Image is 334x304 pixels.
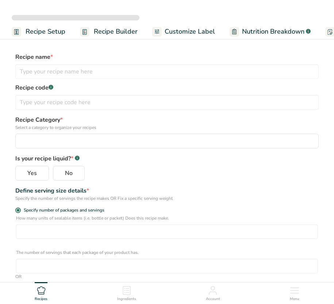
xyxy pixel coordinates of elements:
span: Menu [290,296,299,302]
label: Recipe code [15,83,319,92]
a: Nutrition Breakdown [230,23,311,40]
span: Specify number of packages and servings [21,208,104,213]
span: No [65,170,73,177]
a: Account [206,282,220,302]
span: Account [206,296,220,302]
input: Type your recipe code here [15,95,319,110]
p: The number of servings that each package of your product has. [16,249,318,256]
a: Recipes [35,282,47,302]
span: Ingredients [117,296,136,302]
span: Customize Label [165,27,215,37]
a: Customize Label [152,23,215,40]
input: Type your recipe name here [15,64,319,79]
p: Is your recipe liquid? [15,153,319,163]
a: Ingredients [117,282,136,302]
span: Recipe Setup [26,27,65,37]
span: Nutrition Breakdown [242,27,304,37]
p: Select a category to organize your recipes [15,124,319,131]
p: How many units of sealable items (i.e. bottle or packet) Does this recipe make. [16,215,318,221]
a: Recipe Builder [80,23,138,40]
span: Yes [27,170,37,177]
div: Specify the number of servings the recipe makes OR Fix a specific serving weight [15,195,319,202]
label: Recipe name [15,53,319,61]
span: Recipe Builder [94,27,138,37]
div: OR [15,273,319,280]
div: Define serving size details [15,186,319,195]
label: Recipe Category [15,115,319,131]
a: Recipe Setup [12,23,65,40]
span: Recipes [35,296,47,302]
